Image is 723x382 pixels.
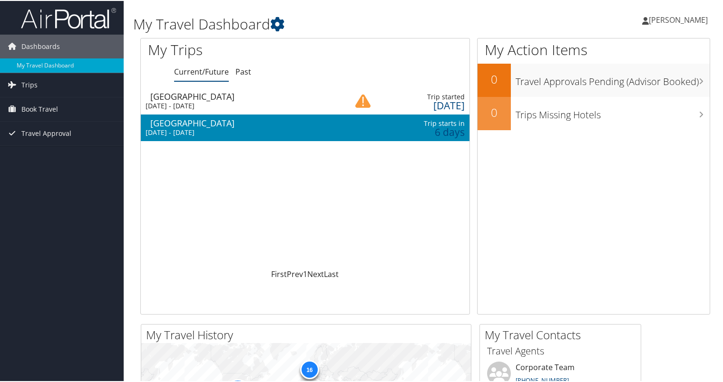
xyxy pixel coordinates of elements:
div: [DATE] - [DATE] [146,127,334,136]
a: 1 [303,268,307,278]
div: [GEOGRAPHIC_DATA] [150,118,339,126]
a: Next [307,268,324,278]
span: [PERSON_NAME] [649,14,708,24]
span: Travel Approval [21,121,71,144]
h3: Travel Agents [487,344,634,357]
a: Past [235,66,251,76]
a: [PERSON_NAME] [642,5,717,33]
div: [DATE] - [DATE] [146,101,334,109]
h1: My Action Items [478,39,710,59]
h2: My Travel History [146,326,471,342]
div: [DATE] [382,100,465,109]
h3: Trips Missing Hotels [516,103,710,121]
h1: My Trips [148,39,325,59]
h2: My Travel Contacts [485,326,641,342]
div: [GEOGRAPHIC_DATA] [150,91,339,100]
a: First [271,268,287,278]
div: Trip starts in [382,118,465,127]
a: Prev [287,268,303,278]
span: Dashboards [21,34,60,57]
div: Trip started [382,92,465,100]
a: Current/Future [174,66,229,76]
div: 6 days [382,127,465,135]
img: airportal-logo.png [21,6,116,29]
a: 0Travel Approvals Pending (Advisor Booked) [478,63,710,96]
h3: Travel Approvals Pending (Advisor Booked) [516,69,710,87]
a: Last [324,268,339,278]
h1: My Travel Dashboard [133,13,523,33]
a: 0Trips Missing Hotels [478,96,710,129]
span: Book Travel [21,96,58,120]
h2: 0 [478,70,511,86]
div: 16 [300,359,319,378]
img: alert-flat-solid-caution.png [355,93,371,108]
span: Trips [21,72,38,96]
h2: 0 [478,104,511,120]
